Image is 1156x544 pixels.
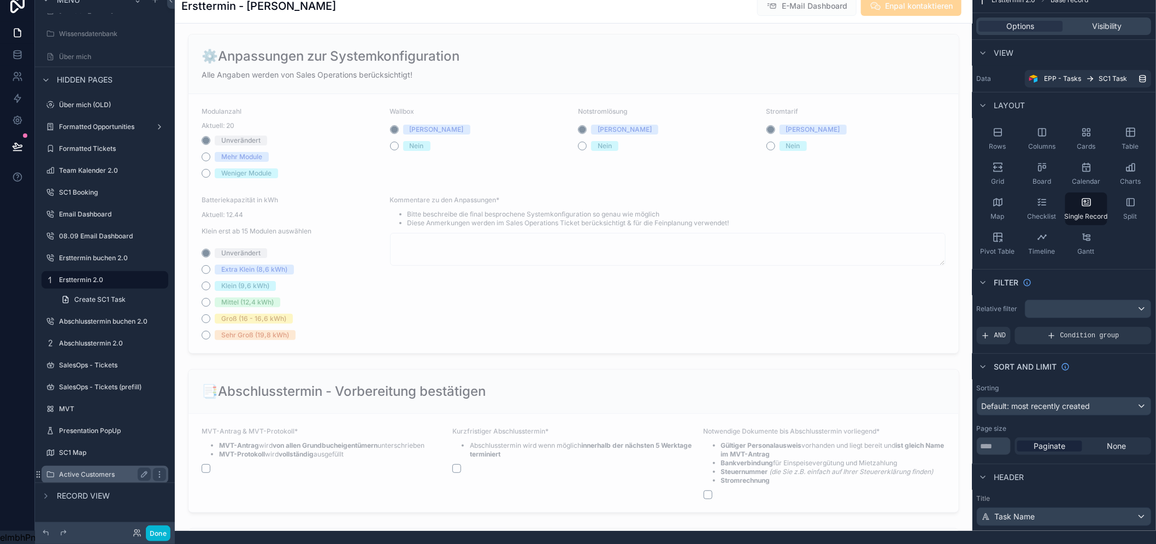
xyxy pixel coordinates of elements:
button: Columns [1021,122,1063,155]
label: Abschlusstermin buchen 2.0 [59,317,166,326]
label: Ersttermin buchen 2.0 [59,254,166,262]
button: Default: most recently created [977,397,1152,416]
label: SalesOps - Tickets (prefill) [59,383,166,391]
a: Create SC1 Task [55,291,168,308]
span: Columns [1029,142,1056,151]
label: Page size [977,424,1007,433]
label: Wissensdatenbank [59,30,166,38]
span: Record view [57,491,110,502]
button: Checklist [1021,192,1063,225]
span: None [1107,441,1126,452]
label: SC1 Map [59,448,166,457]
a: Team Kalender 2.0 [42,162,168,179]
a: SalesOps - Tickets (prefill) [42,378,168,396]
img: Airtable Logo [1029,74,1038,83]
label: Active Customers [59,470,146,479]
span: Single Record [1065,212,1108,221]
button: Gantt [1065,227,1107,260]
span: Default: most recently created [982,401,1090,411]
span: Filter [994,277,1019,288]
label: Team Kalender 2.0 [59,166,166,175]
span: Hidden pages [57,75,113,86]
span: Condition group [1060,331,1119,340]
label: Relative filter [977,305,1021,313]
span: Paginate [1034,441,1066,452]
label: Formatted Opportunities [59,122,151,131]
button: Split [1110,192,1152,225]
span: Timeline [1029,247,1055,256]
a: Presentation PopUp [42,422,168,440]
a: Ersttermin buchen 2.0 [42,249,168,267]
a: Ersttermin 2.0 [42,271,168,289]
button: Done [146,525,170,541]
span: Gantt [1078,247,1095,256]
label: Email Dashboard [59,210,166,219]
button: Timeline [1021,227,1063,260]
span: Map [991,212,1005,221]
label: Über mich [59,52,166,61]
span: EPP - Tasks [1045,74,1082,83]
button: Single Record [1065,192,1107,225]
label: SC1 Booking [59,188,166,197]
label: MVT [59,405,166,413]
a: Abschlusstermin buchen 2.0 [42,313,168,330]
span: View [994,48,1014,59]
span: Rows [989,142,1006,151]
span: Visibility [1093,21,1122,32]
a: 08.09 Email Dashboard [42,227,168,245]
label: Presentation PopUp [59,426,166,435]
a: SalesOps - Tickets [42,356,168,374]
a: Wissensdatenbank [42,25,168,43]
span: SC1 Task [1099,74,1128,83]
label: Abschlusstermin 2.0 [59,339,166,348]
span: Board [1033,177,1052,186]
span: Calendar [1072,177,1101,186]
a: Formatted Tickets [42,140,168,157]
span: Pivot Table [981,247,1015,256]
span: Charts [1120,177,1141,186]
button: Grid [977,157,1019,190]
label: Sorting [977,384,999,393]
span: Create SC1 Task [74,295,126,304]
label: Title [977,494,1152,503]
label: Über mich (OLD) [59,101,166,109]
label: Data [977,74,1021,83]
button: Cards [1065,122,1107,155]
span: Options [1007,21,1035,32]
span: Split [1124,212,1137,221]
label: SalesOps - Tickets [59,361,166,370]
span: Layout [994,100,1025,111]
a: SC1 Map [42,444,168,461]
span: AND [994,331,1006,340]
button: Table [1110,122,1152,155]
a: Abschlusstermin 2.0 [42,335,168,352]
span: Table [1122,142,1139,151]
button: Pivot Table [977,227,1019,260]
a: Über mich (OLD) [42,96,168,114]
span: Checklist [1028,212,1057,221]
label: Ersttermin 2.0 [59,276,162,284]
span: Grid [992,177,1005,186]
label: Formatted Tickets [59,144,166,153]
span: Header [994,472,1024,483]
a: Active Customers [42,466,168,483]
a: EPP - TasksSC1 Task [1025,70,1152,87]
a: Email Dashboard [42,206,168,223]
label: 08.09 Email Dashboard [59,232,166,241]
a: MVT [42,400,168,418]
span: Sort And Limit [994,361,1057,372]
a: Formatted Opportunities [42,118,168,136]
button: Task Name [977,507,1152,526]
button: Charts [1110,157,1152,190]
span: Task Name [995,511,1035,522]
button: Rows [977,122,1019,155]
a: Über mich [42,48,168,66]
button: Board [1021,157,1063,190]
button: Map [977,192,1019,225]
button: Calendar [1065,157,1107,190]
a: SC1 Booking [42,184,168,201]
span: Cards [1077,142,1096,151]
